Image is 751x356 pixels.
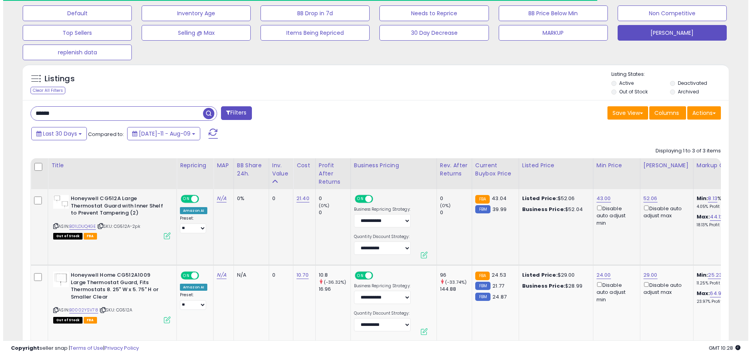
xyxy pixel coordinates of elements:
button: 30 Day Decrease [376,25,485,41]
div: Clear All Filters [27,87,62,94]
small: FBM [472,282,487,290]
div: 144.88 [437,286,469,293]
label: Active [616,80,631,86]
div: Min Price [593,161,634,170]
span: [DATE]-11 - Aug-09 [136,130,187,138]
button: Items Being Repriced [257,25,367,41]
button: Actions [684,106,718,120]
div: Rev. After Returns [437,161,465,178]
span: 2025-09-9 10:28 GMT [706,344,737,352]
button: Top Sellers [20,25,129,41]
div: Cost [293,161,309,170]
a: Terms of Use [67,344,100,352]
div: Current Buybox Price [472,161,512,178]
button: Last 30 Days [28,127,84,140]
small: (-36.32%) [321,279,343,285]
small: FBM [472,205,487,213]
button: Non Competitive [614,5,724,21]
a: B0002YSV78 [66,307,95,313]
button: Selling @ Max [138,25,248,41]
a: Privacy Policy [101,344,136,352]
p: Listing States: [608,71,726,78]
div: Disable auto adjust max [640,281,684,296]
div: Disable auto adjust min [593,204,631,227]
div: ASIN: [50,195,167,238]
span: ON [178,272,188,279]
button: Columns [646,106,683,120]
button: replenish data [20,45,129,60]
b: Min: [694,271,705,279]
a: 43.00 [593,195,608,202]
img: 31Qgv3G48QL._SL40_.jpg [50,195,66,209]
small: FBM [472,293,487,301]
span: FBA [81,233,94,240]
a: 44.12 [707,213,720,221]
div: Business Pricing [351,161,430,170]
div: Disable auto adjust min [593,281,631,303]
b: Listed Price: [519,195,555,202]
span: 43.04 [489,195,503,202]
a: 52.06 [640,195,654,202]
div: 0 [269,195,284,202]
a: 21.40 [293,195,306,202]
h5: Listings [41,73,72,84]
small: (-33.74%) [442,279,464,285]
label: Business Repricing Strategy: [351,283,408,289]
div: seller snap | | [8,345,136,352]
div: 0% [234,195,260,202]
div: [PERSON_NAME] [640,161,687,170]
button: MARKUP [496,25,605,41]
b: Honeywell Home CG512A1009 Large Thermostat Guard, Fits Thermostats 8. 25" W x 5. 75" H or Smaller... [68,272,163,302]
button: BB Price Below Min [496,5,605,21]
small: FBA [472,195,487,204]
span: All listings that are currently out of stock and unavailable for purchase on Amazon [50,233,79,240]
b: Max: [694,213,707,220]
label: Archived [675,88,696,95]
label: Business Repricing Strategy: [351,207,408,212]
span: FBA [81,317,94,324]
a: 25.23 [705,271,719,279]
div: 96 [437,272,469,279]
span: OFF [369,272,381,279]
div: 10.8 [316,272,347,279]
div: Listed Price [519,161,587,170]
b: Business Price: [519,282,562,290]
span: ON [178,196,188,202]
button: Needs to Reprice [376,5,485,21]
div: 0 [437,209,469,216]
div: 0 [269,272,284,279]
span: 24.87 [489,293,503,301]
button: [DATE]-11 - Aug-09 [124,127,197,140]
a: 24.00 [593,271,608,279]
div: 16.96 [316,286,347,293]
small: FBA [472,272,487,280]
span: Compared to: [85,131,121,138]
span: Last 30 Days [40,130,74,138]
img: 31r9CA-wHQL._SL40_.jpg [50,272,66,287]
div: $52.04 [519,206,584,213]
button: Default [20,5,129,21]
div: BB Share 24h. [234,161,262,178]
a: N/A [214,271,223,279]
button: Inventory Age [138,5,248,21]
span: 24.53 [489,271,503,279]
button: [PERSON_NAME] [614,25,724,41]
div: Profit After Returns [316,161,344,186]
a: 8.13 [705,195,714,202]
div: Repricing [177,161,207,170]
span: 21.77 [489,282,501,290]
small: (0%) [437,202,448,209]
label: Quantity Discount Strategy: [351,311,408,316]
b: Min: [694,195,705,202]
span: ON [352,272,362,279]
span: | SKU: CG512A-2pk [94,223,137,229]
div: Preset: [177,292,204,310]
a: 29.00 [640,271,654,279]
span: All listings that are currently out of stock and unavailable for purchase on Amazon [50,317,79,324]
span: OFF [369,196,381,202]
button: BB Drop in 7d [257,5,367,21]
div: Amazon AI [177,284,204,291]
strong: Copyright [8,344,36,352]
label: Out of Stock [616,88,645,95]
a: 64.95 [707,290,721,297]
